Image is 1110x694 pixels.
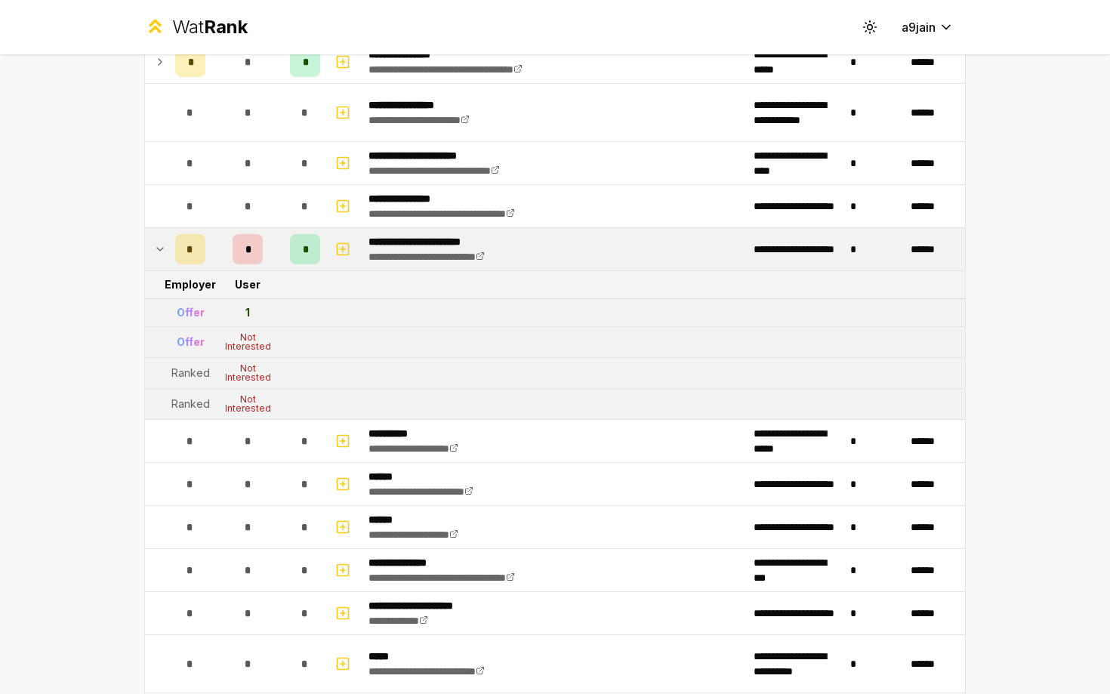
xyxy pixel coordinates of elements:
[169,271,211,298] td: Employer
[204,16,248,38] span: Rank
[171,396,210,412] div: Ranked
[902,18,936,36] span: a9jain
[177,335,205,350] div: Offer
[144,15,248,39] a: WatRank
[211,271,284,298] td: User
[217,364,278,382] div: Not Interested
[217,395,278,413] div: Not Interested
[217,333,278,351] div: Not Interested
[245,305,250,320] div: 1
[890,14,966,41] button: a9jain
[171,366,210,381] div: Ranked
[172,15,248,39] div: Wat
[177,305,205,320] div: Offer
